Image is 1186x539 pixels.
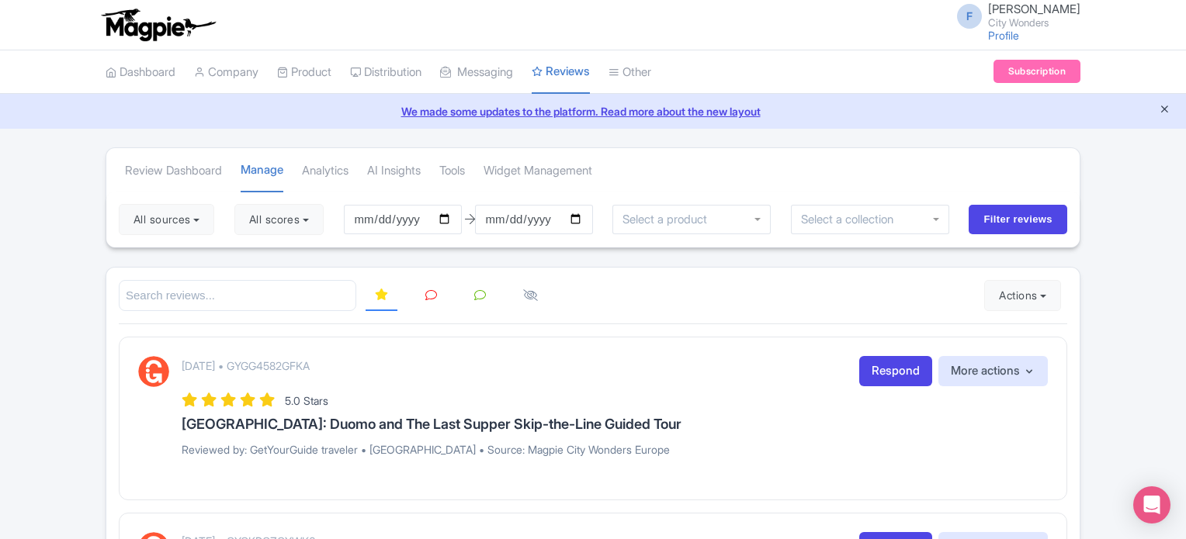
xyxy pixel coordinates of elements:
[988,18,1080,28] small: City Wonders
[106,51,175,94] a: Dashboard
[302,150,349,192] a: Analytics
[984,280,1061,311] button: Actions
[350,51,421,94] a: Distribution
[439,150,465,192] a: Tools
[969,205,1067,234] input: Filter reviews
[119,280,356,312] input: Search reviews...
[285,394,328,407] span: 5.0 Stars
[957,4,982,29] span: F
[125,150,222,192] a: Review Dashboard
[98,8,218,42] img: logo-ab69f6fb50320c5b225c76a69d11143b.png
[241,149,283,193] a: Manage
[988,2,1080,16] span: [PERSON_NAME]
[988,29,1019,42] a: Profile
[277,51,331,94] a: Product
[948,3,1080,28] a: F [PERSON_NAME] City Wonders
[9,103,1177,119] a: We made some updates to the platform. Read more about the new layout
[1133,486,1170,523] div: Open Intercom Messenger
[994,60,1080,83] a: Subscription
[367,150,421,192] a: AI Insights
[938,356,1048,386] button: More actions
[440,51,513,94] a: Messaging
[1159,102,1170,119] button: Close announcement
[532,50,590,95] a: Reviews
[234,204,324,235] button: All scores
[609,51,651,94] a: Other
[194,51,258,94] a: Company
[484,150,592,192] a: Widget Management
[182,358,310,374] p: [DATE] • GYGG4582GFKA
[801,212,896,226] input: Select a collection
[622,212,709,226] input: Select a product
[182,416,1048,432] h3: [GEOGRAPHIC_DATA]: Duomo and The Last Supper Skip-the-Line Guided Tour
[138,356,169,387] img: GetYourGuide Logo
[119,204,214,235] button: All sources
[182,441,1048,458] p: Reviewed by: GetYourGuide traveler • [GEOGRAPHIC_DATA] • Source: Magpie City Wonders Europe
[859,356,932,386] a: Respond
